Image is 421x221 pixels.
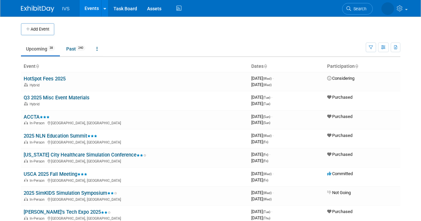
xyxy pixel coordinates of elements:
span: - [269,152,270,157]
span: - [271,209,272,214]
span: - [273,171,274,176]
span: [DATE] [251,82,272,87]
span: - [271,114,272,119]
span: - [273,133,274,138]
a: Sort by Start Date [264,63,267,69]
span: 240 [76,46,85,51]
span: [DATE] [251,76,274,81]
span: (Fri) [263,159,268,163]
span: IVS [62,6,70,11]
span: Considering [327,76,354,81]
th: Event [21,61,249,72]
span: (Fri) [263,178,268,182]
span: [DATE] [251,196,272,201]
span: (Wed) [263,134,272,138]
span: In-Person [30,140,47,145]
span: (Wed) [263,77,272,80]
span: [DATE] [251,139,268,144]
a: USCA 2025 Fall Meeting [24,171,87,177]
a: [US_STATE] City Healthcare Simulation Conference [24,152,146,158]
a: Search [342,3,373,15]
span: - [273,76,274,81]
a: 2025 NLN Education Summit [24,133,97,139]
span: [DATE] [251,101,270,106]
span: (Wed) [263,83,272,87]
span: (Wed) [263,197,272,201]
img: Hybrid Event [24,102,28,105]
img: In-Person Event [24,159,28,163]
button: Add Event [21,23,54,35]
span: (Fri) [263,140,268,144]
span: Purchased [327,152,352,157]
img: In-Person Event [24,197,28,201]
div: [GEOGRAPHIC_DATA], [GEOGRAPHIC_DATA] [24,177,246,183]
span: [DATE] [251,95,272,100]
img: In-Person Event [24,121,28,124]
span: [DATE] [251,114,272,119]
th: Dates [249,61,324,72]
a: Sort by Participation Type [355,63,358,69]
span: (Fri) [263,153,268,157]
a: Sort by Event Name [36,63,39,69]
span: Hybrid [30,83,42,87]
a: HotSpot Fees 2025 [24,76,66,82]
span: [DATE] [251,215,270,220]
div: [GEOGRAPHIC_DATA], [GEOGRAPHIC_DATA] [24,215,246,221]
span: [DATE] [251,171,274,176]
a: ACCTA [24,114,50,120]
span: In-Person [30,197,47,202]
span: (Thu) [263,216,270,220]
span: Hybrid [30,102,42,106]
img: Hybrid Event [24,83,28,86]
span: [DATE] [251,158,268,163]
span: [DATE] [251,133,274,138]
span: [DATE] [251,152,270,157]
span: - [273,190,274,195]
span: Purchased [327,95,352,100]
span: Purchased [327,114,352,119]
div: [GEOGRAPHIC_DATA], [GEOGRAPHIC_DATA] [24,196,246,202]
span: (Tue) [263,210,270,214]
span: (Sun) [263,121,270,125]
span: (Wed) [263,191,272,195]
span: Purchased [327,209,352,214]
img: ExhibitDay [21,6,54,12]
span: (Sun) [263,115,270,119]
span: (Tue) [263,102,270,106]
span: [DATE] [251,120,270,125]
span: In-Person [30,121,47,125]
img: In-Person Event [24,140,28,144]
span: In-Person [30,178,47,183]
div: [GEOGRAPHIC_DATA], [GEOGRAPHIC_DATA] [24,120,246,125]
a: Past240 [61,43,90,55]
span: [DATE] [251,177,268,182]
span: In-Person [30,159,47,164]
span: (Wed) [263,172,272,176]
a: [PERSON_NAME]'s Tech Expo 2025 [24,209,111,215]
a: Upcoming38 [21,43,60,55]
span: (Tue) [263,96,270,99]
img: In-Person Event [24,178,28,182]
span: Committed [327,171,353,176]
span: Search [351,6,366,11]
span: 38 [48,46,55,51]
span: [DATE] [251,209,272,214]
a: 2025 SimKIDS Simulation Symposium [24,190,117,196]
span: In-Person [30,216,47,221]
span: Purchased [327,133,352,138]
div: [GEOGRAPHIC_DATA], [GEOGRAPHIC_DATA] [24,139,246,145]
span: Not Going [327,190,351,195]
th: Participation [324,61,400,72]
a: Q3 2025 Misc Event Materials [24,95,90,101]
img: Carrie Rhoads [381,2,394,15]
img: In-Person Event [24,216,28,220]
span: [DATE] [251,190,274,195]
span: - [271,95,272,100]
div: [GEOGRAPHIC_DATA], [GEOGRAPHIC_DATA] [24,158,246,164]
